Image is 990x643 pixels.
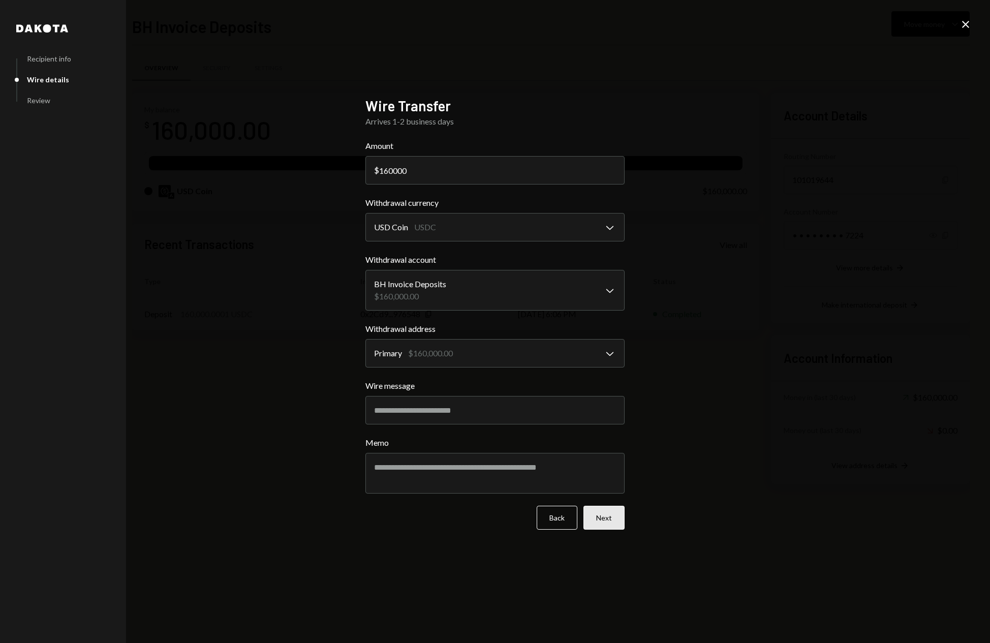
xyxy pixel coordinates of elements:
[365,96,625,116] h2: Wire Transfer
[365,254,625,266] label: Withdrawal account
[365,115,625,128] div: Arrives 1-2 business days
[365,339,625,368] button: Withdrawal address
[537,506,577,530] button: Back
[365,213,625,241] button: Withdrawal currency
[365,380,625,392] label: Wire message
[365,437,625,449] label: Memo
[27,96,50,105] div: Review
[365,140,625,152] label: Amount
[408,347,453,359] div: $160,000.00
[27,54,71,63] div: Recipient info
[374,165,379,175] div: $
[365,323,625,335] label: Withdrawal address
[365,270,625,311] button: Withdrawal account
[583,506,625,530] button: Next
[414,221,436,233] div: USDC
[365,197,625,209] label: Withdrawal currency
[365,156,625,185] input: 0.00
[27,75,69,84] div: Wire details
